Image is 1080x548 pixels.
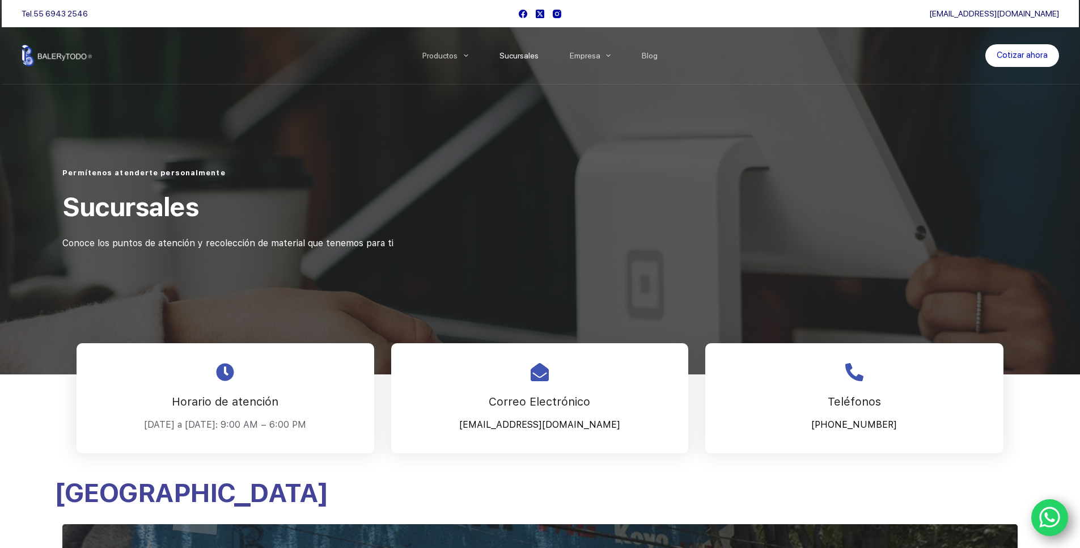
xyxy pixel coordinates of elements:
[828,395,881,408] span: Teléfonos
[172,395,278,408] span: Horario de atención
[719,416,989,433] p: [PHONE_NUMBER]
[406,27,674,84] nav: Menu Principal
[54,477,328,508] span: [GEOGRAPHIC_DATA]
[519,10,527,18] a: Facebook
[1031,499,1069,537] a: WhatsApp
[553,10,561,18] a: Instagram
[62,238,393,248] span: Conoce los puntos de atención y recolección de material que tenemos para ti
[62,191,198,222] span: Sucursales
[33,9,88,18] a: 55 6943 2546
[22,45,92,66] img: Balerytodo
[22,9,88,18] span: Tel.
[985,44,1059,67] a: Cotizar ahora
[405,416,674,433] p: [EMAIL_ADDRESS][DOMAIN_NAME]
[489,395,590,408] span: Correo Electrónico
[62,168,225,177] span: Permítenos atenderte personalmente
[929,9,1059,18] a: [EMAIL_ADDRESS][DOMAIN_NAME]
[536,10,544,18] a: X (Twitter)
[144,419,306,430] span: [DATE] a [DATE]: 9:00 AM – 6:00 PM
